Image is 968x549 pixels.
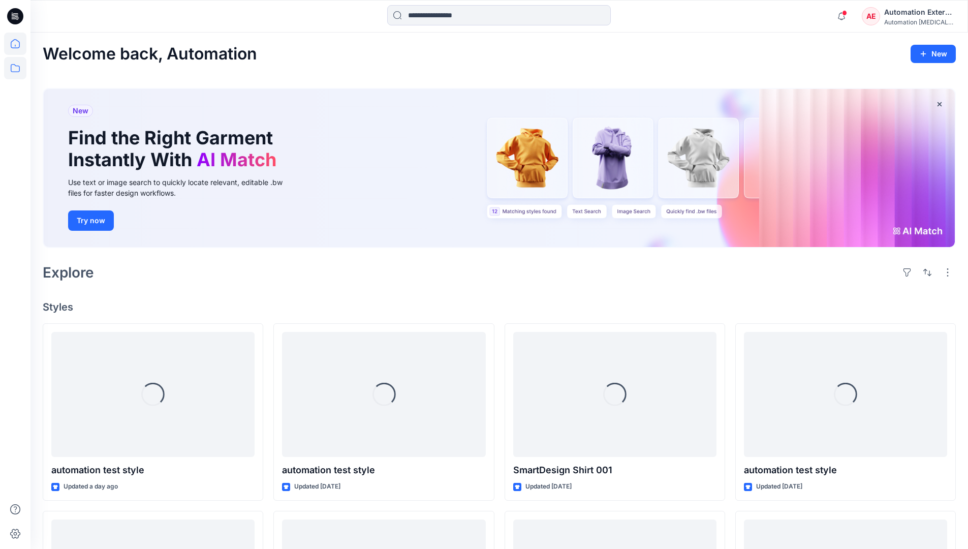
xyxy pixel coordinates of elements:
button: Try now [68,210,114,231]
h1: Find the Right Garment Instantly With [68,127,282,171]
p: automation test style [282,463,485,477]
div: AE [862,7,880,25]
h4: Styles [43,301,956,313]
div: Use text or image search to quickly locate relevant, editable .bw files for faster design workflows. [68,177,297,198]
p: Updated [DATE] [525,481,572,492]
p: automation test style [744,463,947,477]
h2: Explore [43,264,94,281]
div: Automation External [884,6,955,18]
p: SmartDesign Shirt 001 [513,463,716,477]
span: AI Match [197,148,276,171]
p: Updated a day ago [64,481,118,492]
button: New [911,45,956,63]
p: automation test style [51,463,255,477]
div: Automation [MEDICAL_DATA]... [884,18,955,26]
h2: Welcome back, Automation [43,45,257,64]
p: Updated [DATE] [756,481,802,492]
p: Updated [DATE] [294,481,340,492]
span: New [73,105,88,117]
